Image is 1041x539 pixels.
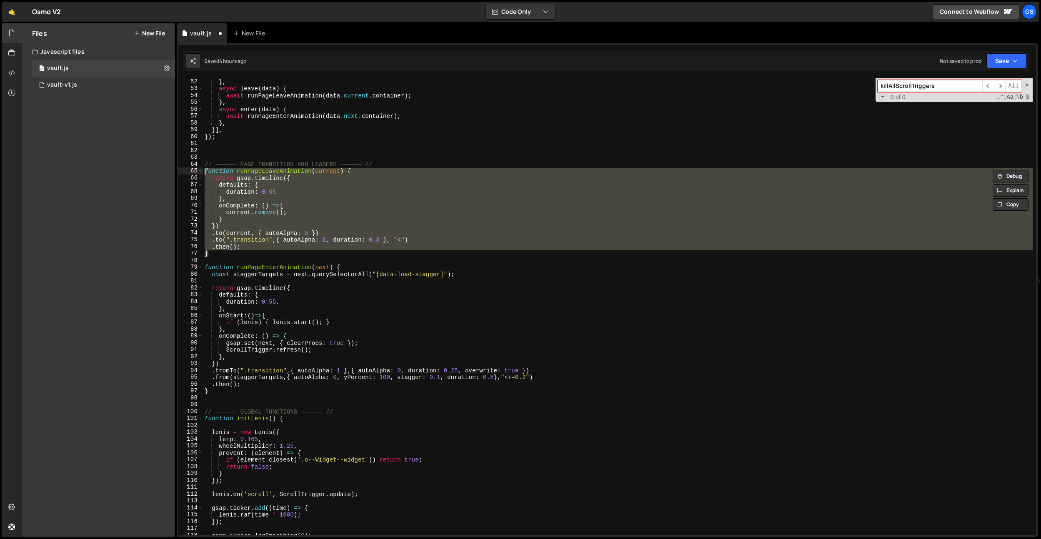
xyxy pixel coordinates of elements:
span: ​ [994,80,1006,92]
div: 76 [178,243,203,250]
span: Whole Word Search [1015,93,1024,101]
div: 96 [178,381,203,388]
div: 75 [178,236,203,243]
div: 53 [178,85,203,92]
div: 67 [178,181,203,188]
div: 87 [178,319,203,326]
div: Javascript files [22,43,175,60]
div: 93 [178,360,203,367]
div: 90 [178,339,203,347]
div: 16596/45133.js [32,60,175,77]
a: Os [1022,4,1037,19]
button: Explain [993,184,1028,197]
div: 91 [178,346,203,353]
div: 84 [178,298,203,305]
a: Connect to Webflow [933,4,1019,19]
div: 109 [178,470,203,477]
div: 116 [178,518,203,525]
div: Not saved to prod [940,57,981,65]
span: ​ [982,80,994,92]
button: Debug [993,170,1028,182]
div: 60 [178,133,203,140]
div: 63 [178,154,203,161]
div: 115 [178,511,203,518]
span: Toggle Replace mode [878,93,887,101]
div: 61 [178,140,203,147]
div: 89 [178,332,203,339]
div: Osmo V2 [32,7,61,17]
div: 82 [178,284,203,292]
span: RegExp Search [996,93,1005,101]
div: vault.js [190,29,212,37]
div: 94 [178,367,203,374]
div: 69 [178,195,203,202]
div: 83 [178,291,203,298]
div: 71 [178,209,203,216]
div: 74 [178,230,203,237]
div: 85 [178,305,203,312]
span: CaseSensitive Search [1006,93,1014,101]
button: Code Only [485,4,556,19]
div: 58 [178,120,203,127]
button: Save [986,53,1027,68]
div: 95 [178,374,203,381]
div: 62 [178,147,203,154]
div: 117 [178,525,203,532]
div: 92 [178,353,203,360]
div: 114 [178,504,203,512]
div: 81 [178,277,203,284]
div: 118 [178,532,203,539]
span: 0 of 0 [887,94,909,101]
div: 73 [178,222,203,230]
div: 65 [178,167,203,175]
div: 110 [178,477,203,484]
div: 98 [178,394,203,402]
div: 108 [178,463,203,470]
div: 55 [178,99,203,106]
div: 88 [178,326,203,333]
div: 16596/45132.js [32,77,175,93]
div: 72 [178,216,203,223]
div: 107 [178,456,203,463]
span: Alt-Enter [1005,80,1022,92]
div: 100 [178,408,203,415]
div: 66 [178,175,203,182]
button: Copy [993,198,1028,211]
button: New File [134,30,165,37]
div: 57 [178,112,203,120]
div: 56 [178,106,203,113]
div: 106 [178,449,203,457]
div: 86 [178,312,203,319]
div: Saved [204,57,247,65]
span: Search In Selection [1025,93,1030,101]
div: vault-v1.js [47,81,77,89]
div: 112 [178,491,203,498]
div: 4 hours ago [219,57,247,65]
div: 52 [178,78,203,85]
div: 103 [178,429,203,436]
div: 59 [178,126,203,133]
div: 105 [178,442,203,449]
a: 🤙 [2,2,22,22]
div: 78 [178,257,203,264]
div: 101 [178,415,203,422]
div: 80 [178,271,203,278]
input: Search for [878,80,982,92]
div: New File [233,29,268,37]
div: 54 [178,92,203,99]
div: 104 [178,436,203,443]
div: 68 [178,188,203,195]
div: 102 [178,422,203,429]
div: 113 [178,497,203,504]
div: vault.js [47,65,69,72]
div: 77 [178,250,203,257]
h2: Files [32,29,47,38]
div: 111 [178,484,203,491]
div: 99 [178,401,203,408]
div: 79 [178,264,203,271]
div: 70 [178,202,203,209]
div: 64 [178,161,203,168]
div: 97 [178,387,203,394]
span: 0 [39,66,44,72]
